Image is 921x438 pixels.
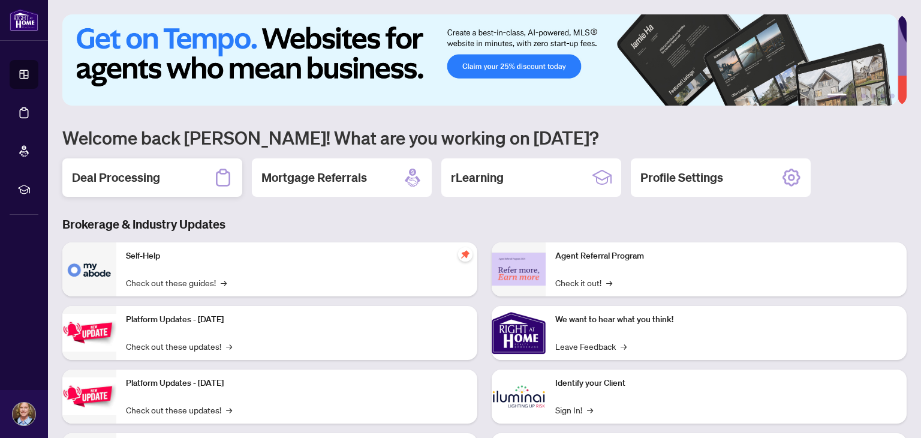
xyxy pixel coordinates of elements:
[861,94,866,98] button: 3
[871,94,875,98] button: 4
[62,126,907,149] h1: Welcome back [PERSON_NAME]! What are you working on [DATE]?
[555,340,627,353] a: Leave Feedback→
[640,169,723,186] h2: Profile Settings
[226,403,232,416] span: →
[72,169,160,186] h2: Deal Processing
[555,377,897,390] p: Identify your Client
[261,169,367,186] h2: Mortgage Referrals
[555,403,593,416] a: Sign In!→
[587,403,593,416] span: →
[555,250,897,263] p: Agent Referral Program
[827,94,847,98] button: 1
[555,313,897,326] p: We want to hear what you think!
[126,313,468,326] p: Platform Updates - [DATE]
[13,403,35,425] img: Profile Icon
[62,314,116,352] img: Platform Updates - July 21, 2025
[621,340,627,353] span: →
[890,94,895,98] button: 6
[62,14,898,106] img: Slide 0
[126,403,232,416] a: Check out these updates!→
[492,370,546,424] img: Identify your Client
[880,94,885,98] button: 5
[458,247,472,262] span: pushpin
[851,94,856,98] button: 2
[555,276,612,289] a: Check it out!→
[126,377,468,390] p: Platform Updates - [DATE]
[62,242,116,296] img: Self-Help
[873,396,909,432] button: Open asap
[62,377,116,415] img: Platform Updates - July 8, 2025
[10,9,38,31] img: logo
[451,169,504,186] h2: rLearning
[492,253,546,286] img: Agent Referral Program
[62,216,907,233] h3: Brokerage & Industry Updates
[226,340,232,353] span: →
[606,276,612,289] span: →
[126,340,232,353] a: Check out these updates!→
[492,306,546,360] img: We want to hear what you think!
[126,250,468,263] p: Self-Help
[126,276,227,289] a: Check out these guides!→
[221,276,227,289] span: →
